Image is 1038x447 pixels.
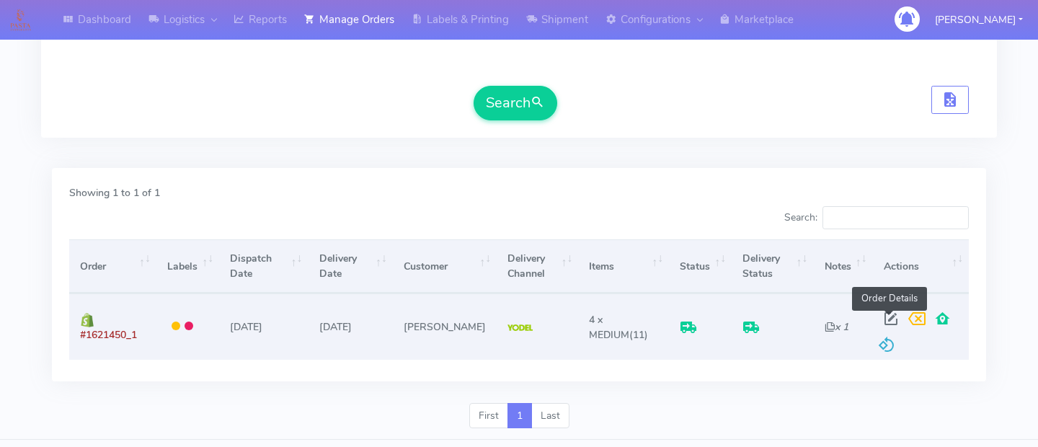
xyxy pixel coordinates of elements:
[69,185,160,200] label: Showing 1 to 1 of 1
[589,313,648,342] span: (11)
[784,206,969,229] label: Search:
[507,403,532,429] a: 1
[474,86,557,120] button: Search
[80,313,94,327] img: shopify.png
[825,320,848,334] i: x 1
[924,5,1034,35] button: [PERSON_NAME]
[308,239,392,293] th: Delivery Date: activate to sort column ascending
[669,239,732,293] th: Status: activate to sort column ascending
[497,239,578,293] th: Delivery Channel: activate to sort column ascending
[219,239,308,293] th: Dispatch Date: activate to sort column ascending
[732,239,813,293] th: Delivery Status: activate to sort column ascending
[873,239,969,293] th: Actions: activate to sort column ascending
[156,239,219,293] th: Labels: activate to sort column ascending
[69,239,156,293] th: Order: activate to sort column ascending
[507,324,533,332] img: Yodel
[813,239,872,293] th: Notes: activate to sort column ascending
[393,239,497,293] th: Customer: activate to sort column ascending
[219,293,308,359] td: [DATE]
[822,206,969,229] input: Search:
[308,293,392,359] td: [DATE]
[589,313,629,342] span: 4 x MEDIUM
[393,293,497,359] td: [PERSON_NAME]
[578,239,669,293] th: Items: activate to sort column ascending
[80,328,137,342] span: #1621450_1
